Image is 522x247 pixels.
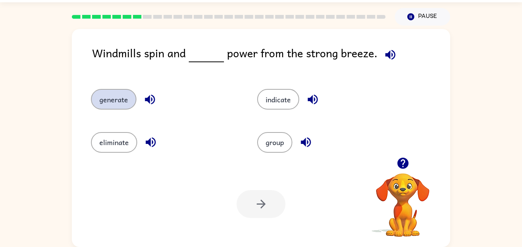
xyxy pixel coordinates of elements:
button: indicate [257,89,299,110]
div: Windmills spin and power from the strong breeze. [92,44,450,74]
video: Your browser must support playing .mp4 files to use Literably. Please try using another browser. [365,161,441,238]
button: eliminate [91,132,137,153]
button: generate [91,89,136,110]
button: Pause [395,8,450,26]
button: group [257,132,292,153]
